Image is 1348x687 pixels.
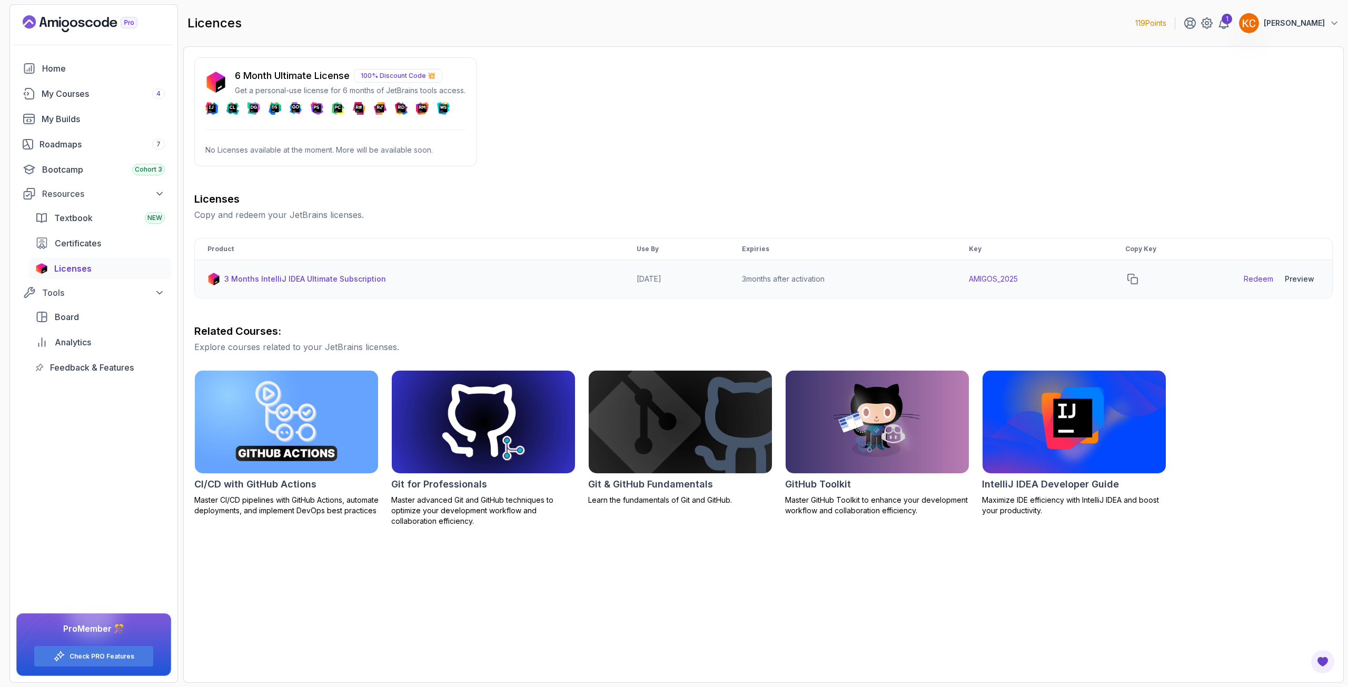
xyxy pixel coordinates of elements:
img: jetbrains icon [35,263,48,274]
a: builds [16,108,171,130]
p: No Licenses available at the moment. More will be available soon. [205,145,465,155]
th: Expiries [729,238,956,260]
a: feedback [29,357,171,378]
div: My Courses [42,87,165,100]
a: certificates [29,233,171,254]
span: Board [55,311,79,323]
span: Feedback & Features [50,361,134,374]
a: home [16,58,171,79]
a: analytics [29,332,171,353]
a: textbook [29,207,171,228]
a: roadmaps [16,134,171,155]
p: Learn the fundamentals of Git and GitHub. [588,495,772,505]
a: Git for Professionals cardGit for ProfessionalsMaster advanced Git and GitHub techniques to optim... [391,370,576,526]
a: GitHub Toolkit cardGitHub ToolkitMaster GitHub Toolkit to enhance your development workflow and c... [785,370,969,516]
img: user profile image [1239,13,1259,33]
span: Cohort 3 [135,165,162,174]
a: Check PRO Features [70,652,134,661]
span: Certificates [55,237,101,250]
a: Git & GitHub Fundamentals cardGit & GitHub FundamentalsLearn the fundamentals of Git and GitHub. [588,370,772,505]
img: jetbrains icon [207,273,220,285]
div: Bootcamp [42,163,165,176]
img: Git & GitHub Fundamentals card [589,371,772,473]
th: Product [195,238,624,260]
p: 6 Month Ultimate License [235,68,350,83]
button: Open Feedback Button [1310,649,1335,674]
p: 3 Months IntelliJ IDEA Ultimate Subscription [224,274,386,284]
a: CI/CD with GitHub Actions cardCI/CD with GitHub ActionsMaster CI/CD pipelines with GitHub Actions... [194,370,379,516]
th: Key [956,238,1113,260]
div: Preview [1285,274,1314,284]
button: copy-button [1125,272,1140,286]
a: courses [16,83,171,104]
a: Landing page [23,15,162,32]
h3: Licenses [194,192,1333,206]
h2: licences [187,15,242,32]
button: Check PRO Features [34,645,154,667]
div: My Builds [42,113,165,125]
img: Git for Professionals card [392,371,575,473]
img: CI/CD with GitHub Actions card [195,371,378,473]
p: Maximize IDE efficiency with IntelliJ IDEA and boost your productivity. [982,495,1166,516]
span: Textbook [54,212,93,224]
span: NEW [147,214,162,222]
p: Master GitHub Toolkit to enhance your development workflow and collaboration efficiency. [785,495,969,516]
td: AMIGOS_2025 [956,260,1113,298]
p: Master CI/CD pipelines with GitHub Actions, automate deployments, and implement DevOps best pract... [194,495,379,516]
div: Home [42,62,165,75]
p: Get a personal-use license for 6 months of JetBrains tools access. [235,85,465,96]
h2: Git for Professionals [391,477,487,492]
p: 100% Discount Code 💥 [354,69,442,83]
img: IntelliJ IDEA Developer Guide card [983,371,1166,473]
a: bootcamp [16,159,171,180]
span: Licenses [54,262,92,275]
h3: Related Courses: [194,324,1333,338]
div: 1 [1222,14,1232,24]
p: Explore courses related to your JetBrains licenses. [194,341,1333,353]
a: board [29,306,171,327]
a: IntelliJ IDEA Developer Guide cardIntelliJ IDEA Developer GuideMaximize IDE efficiency with Intel... [982,370,1166,516]
button: user profile image[PERSON_NAME] [1238,13,1340,34]
span: Analytics [55,336,91,349]
img: jetbrains icon [205,72,226,93]
a: Redeem [1244,274,1273,284]
td: [DATE] [624,260,729,298]
h2: GitHub Toolkit [785,477,851,492]
p: 119 Points [1135,18,1166,28]
h2: Git & GitHub Fundamentals [588,477,713,492]
th: Use By [624,238,729,260]
img: GitHub Toolkit card [786,371,969,473]
button: Resources [16,184,171,203]
button: Preview [1280,268,1320,290]
h2: IntelliJ IDEA Developer Guide [982,477,1119,492]
a: 1 [1217,17,1230,29]
td: 3 months after activation [729,260,956,298]
p: Copy and redeem your JetBrains licenses. [194,208,1333,221]
th: Copy Key [1113,238,1231,260]
p: [PERSON_NAME] [1264,18,1325,28]
span: 4 [156,89,161,98]
button: Tools [16,283,171,302]
div: Roadmaps [39,138,165,151]
h2: CI/CD with GitHub Actions [194,477,316,492]
div: Resources [42,187,165,200]
a: licenses [29,258,171,279]
div: Tools [42,286,165,299]
span: 7 [156,140,161,148]
p: Master advanced Git and GitHub techniques to optimize your development workflow and collaboration... [391,495,576,526]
